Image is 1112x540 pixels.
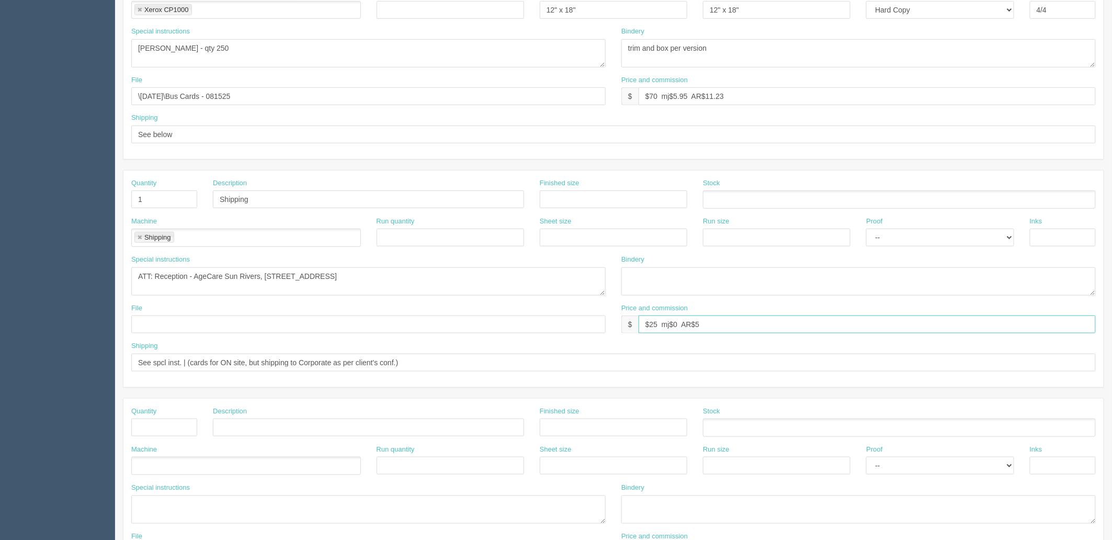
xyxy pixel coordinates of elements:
label: Inks [1030,445,1042,455]
label: Bindery [621,255,644,265]
label: Sheet size [540,445,572,455]
label: Quantity [131,407,156,417]
label: Bindery [621,483,644,493]
textarea: trim and box per version [621,39,1096,67]
label: Description [213,178,247,188]
label: Description [213,407,247,417]
label: Run size [703,217,730,227]
label: Proof [866,445,882,455]
label: Bindery [621,27,644,37]
label: Finished size [540,407,580,417]
label: Run size [703,445,730,455]
label: Price and commission [621,75,688,85]
label: Price and commission [621,303,688,313]
label: Special instructions [131,27,190,37]
label: Inks [1030,217,1042,227]
div: Shipping [144,234,171,241]
textarea: [PERSON_NAME] - qty 250 [131,39,606,67]
label: Shipping [131,341,158,351]
label: Special instructions [131,483,190,493]
label: Run quantity [377,445,415,455]
label: Proof [866,217,882,227]
label: Quantity [131,178,156,188]
div: $ [621,316,639,333]
label: Machine [131,445,157,455]
div: Xerox CP1000 [144,6,189,13]
label: Finished size [540,178,580,188]
label: Shipping [131,113,158,123]
label: Stock [703,178,720,188]
label: File [131,75,142,85]
label: Stock [703,407,720,417]
textarea: ATT: [PERSON_NAME], Reception - AGECARE - CORPORATE OFFICE, [STREET_ADDRESS][PERSON_NAME] [131,267,606,296]
label: File [131,303,142,313]
label: Machine [131,217,157,227]
label: Run quantity [377,217,415,227]
div: $ [621,87,639,105]
label: Special instructions [131,255,190,265]
label: Sheet size [540,217,572,227]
